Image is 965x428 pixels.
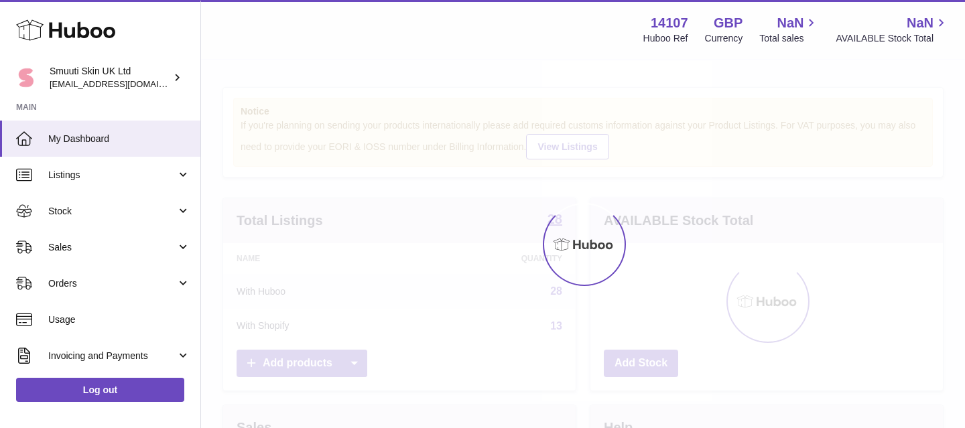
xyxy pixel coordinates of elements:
[48,313,190,326] span: Usage
[50,65,170,90] div: Smuuti Skin UK Ltd
[777,14,803,32] span: NaN
[907,14,934,32] span: NaN
[759,14,819,45] a: NaN Total sales
[48,241,176,254] span: Sales
[836,32,949,45] span: AVAILABLE Stock Total
[48,350,176,362] span: Invoicing and Payments
[16,378,184,402] a: Log out
[643,32,688,45] div: Huboo Ref
[48,205,176,218] span: Stock
[50,78,197,89] span: [EMAIL_ADDRESS][DOMAIN_NAME]
[48,277,176,290] span: Orders
[714,14,743,32] strong: GBP
[836,14,949,45] a: NaN AVAILABLE Stock Total
[705,32,743,45] div: Currency
[759,32,819,45] span: Total sales
[651,14,688,32] strong: 14107
[48,133,190,145] span: My Dashboard
[16,68,36,88] img: tomi@beautyko.fi
[48,169,176,182] span: Listings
